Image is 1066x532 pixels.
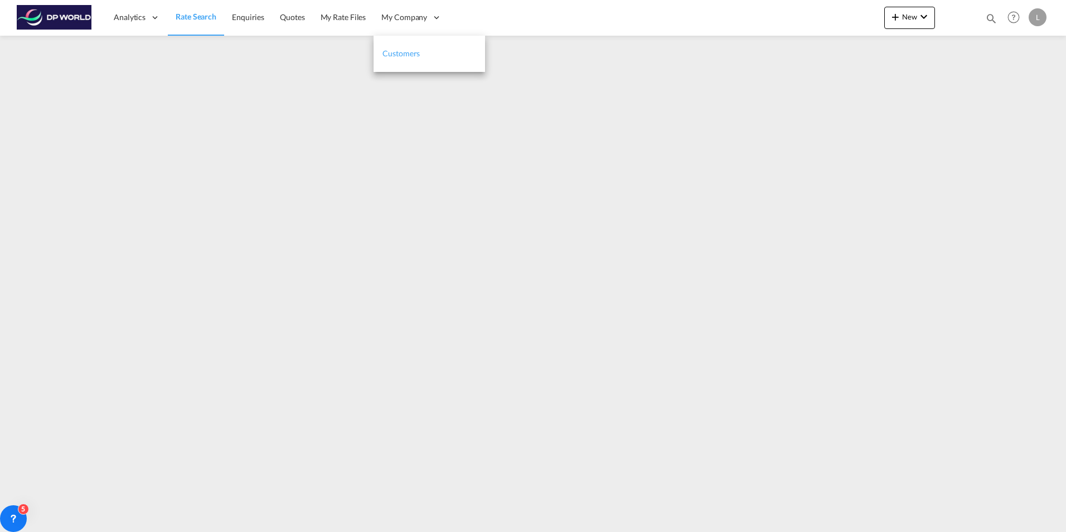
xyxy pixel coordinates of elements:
[889,10,902,23] md-icon: icon-plus 400-fg
[114,12,146,23] span: Analytics
[985,12,997,25] md-icon: icon-magnify
[917,10,931,23] md-icon: icon-chevron-down
[17,5,92,30] img: c08ca190194411f088ed0f3ba295208c.png
[321,12,366,22] span: My Rate Files
[985,12,997,29] div: icon-magnify
[1004,8,1029,28] div: Help
[232,12,264,22] span: Enquiries
[381,12,427,23] span: My Company
[1029,8,1046,26] div: L
[382,49,420,58] span: Customers
[374,36,485,72] a: Customers
[889,12,931,21] span: New
[1004,8,1023,27] span: Help
[884,7,935,29] button: icon-plus 400-fgNewicon-chevron-down
[176,12,216,21] span: Rate Search
[280,12,304,22] span: Quotes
